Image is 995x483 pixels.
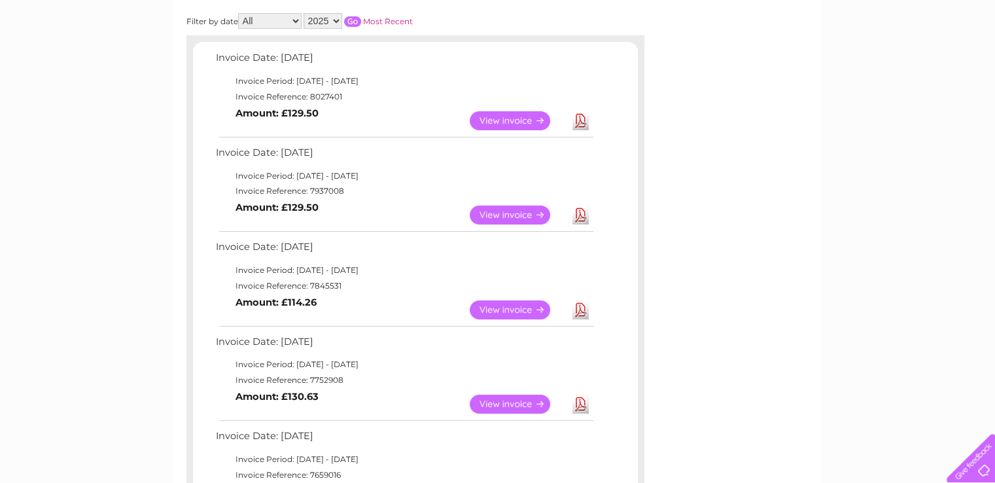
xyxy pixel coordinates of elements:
[213,144,595,168] td: Invoice Date: [DATE]
[881,56,900,65] a: Blog
[470,395,566,414] a: View
[363,16,413,26] a: Most Recent
[35,34,101,74] img: logo.png
[213,73,595,89] td: Invoice Period: [DATE] - [DATE]
[572,206,589,224] a: Download
[213,238,595,262] td: Invoice Date: [DATE]
[952,56,983,65] a: Log out
[765,56,790,65] a: Water
[236,202,319,213] b: Amount: £129.50
[572,111,589,130] a: Download
[213,357,595,372] td: Invoice Period: [DATE] - [DATE]
[470,300,566,319] a: View
[236,107,319,119] b: Amount: £129.50
[213,452,595,467] td: Invoice Period: [DATE] - [DATE]
[186,13,530,29] div: Filter by date
[213,278,595,294] td: Invoice Reference: 7845531
[572,300,589,319] a: Download
[213,89,595,105] td: Invoice Reference: 8027401
[213,333,595,357] td: Invoice Date: [DATE]
[470,206,566,224] a: View
[236,296,317,308] b: Amount: £114.26
[213,427,595,452] td: Invoice Date: [DATE]
[748,7,839,23] a: 0333 014 3131
[213,372,595,388] td: Invoice Reference: 7752908
[213,49,595,73] td: Invoice Date: [DATE]
[797,56,826,65] a: Energy
[236,391,319,402] b: Amount: £130.63
[572,395,589,414] a: Download
[470,111,566,130] a: View
[213,467,595,483] td: Invoice Reference: 7659016
[213,168,595,184] td: Invoice Period: [DATE] - [DATE]
[908,56,940,65] a: Contact
[213,262,595,278] td: Invoice Period: [DATE] - [DATE]
[834,56,873,65] a: Telecoms
[213,183,595,199] td: Invoice Reference: 7937008
[189,7,807,63] div: Clear Business is a trading name of Verastar Limited (registered in [GEOGRAPHIC_DATA] No. 3667643...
